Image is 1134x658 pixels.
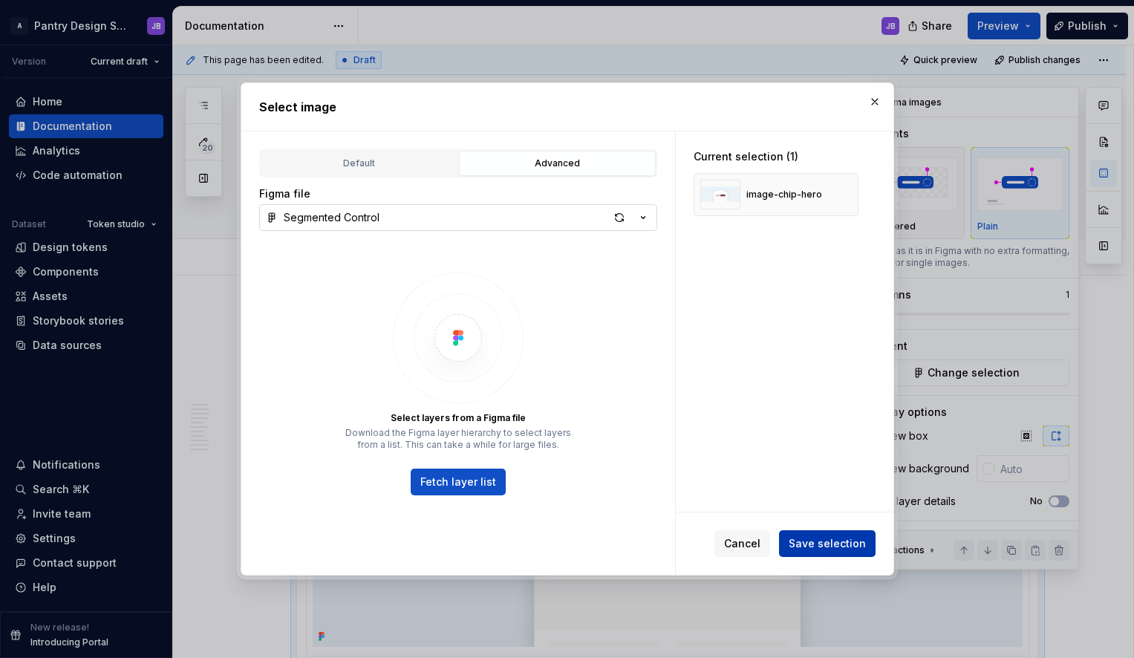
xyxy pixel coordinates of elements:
div: Download the Figma layer hierarchy to select layers from a list. This can take a while for large ... [339,427,577,451]
button: Segmented Control [259,204,657,231]
span: Cancel [724,536,760,551]
div: Advanced [464,156,651,171]
button: Cancel [714,530,770,557]
span: Save selection [789,536,866,551]
button: Save selection [779,530,876,557]
span: Fetch layer list [420,475,496,489]
div: Segmented Control [284,210,379,225]
div: Current selection (1) [694,149,858,164]
div: image-chip-hero [746,189,822,201]
h2: Select image [259,98,876,116]
div: Default [266,156,452,171]
div: Select layers from a Figma file [391,412,526,424]
label: Figma file [259,186,310,201]
button: Fetch layer list [411,469,506,495]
